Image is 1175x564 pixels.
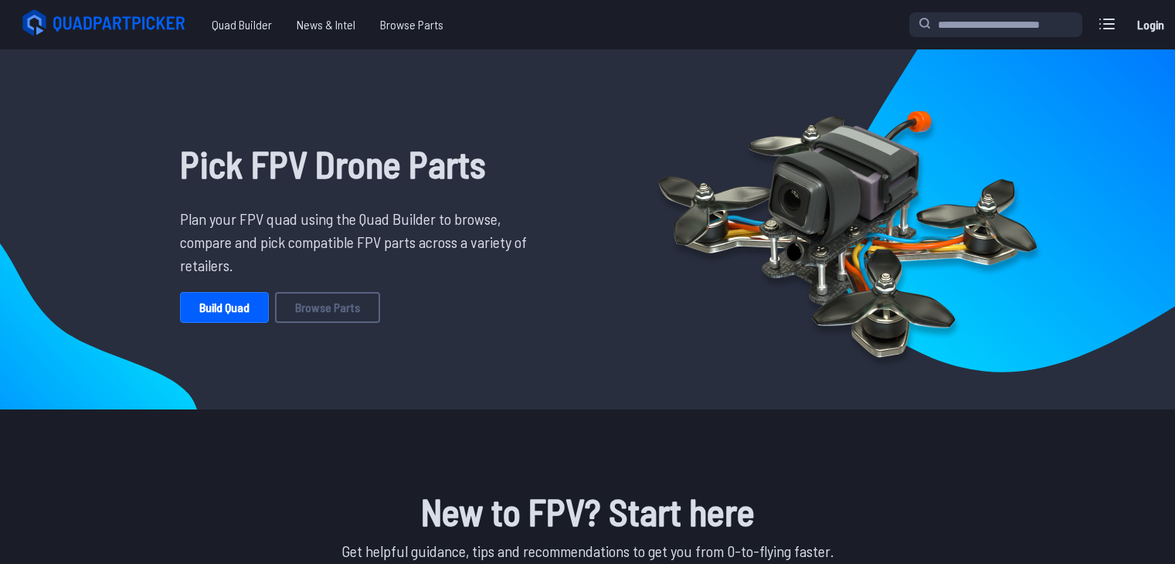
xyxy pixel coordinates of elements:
[180,207,538,277] p: Plan your FPV quad using the Quad Builder to browse, compare and pick compatible FPV parts across...
[168,484,1008,539] h1: New to FPV? Start here
[1132,9,1169,40] a: Login
[625,75,1070,384] img: Quadcopter
[180,292,269,323] a: Build Quad
[368,9,456,40] a: Browse Parts
[199,9,284,40] a: Quad Builder
[275,292,380,323] a: Browse Parts
[284,9,368,40] a: News & Intel
[180,136,538,192] h1: Pick FPV Drone Parts
[168,539,1008,562] p: Get helpful guidance, tips and recommendations to get you from 0-to-flying faster.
